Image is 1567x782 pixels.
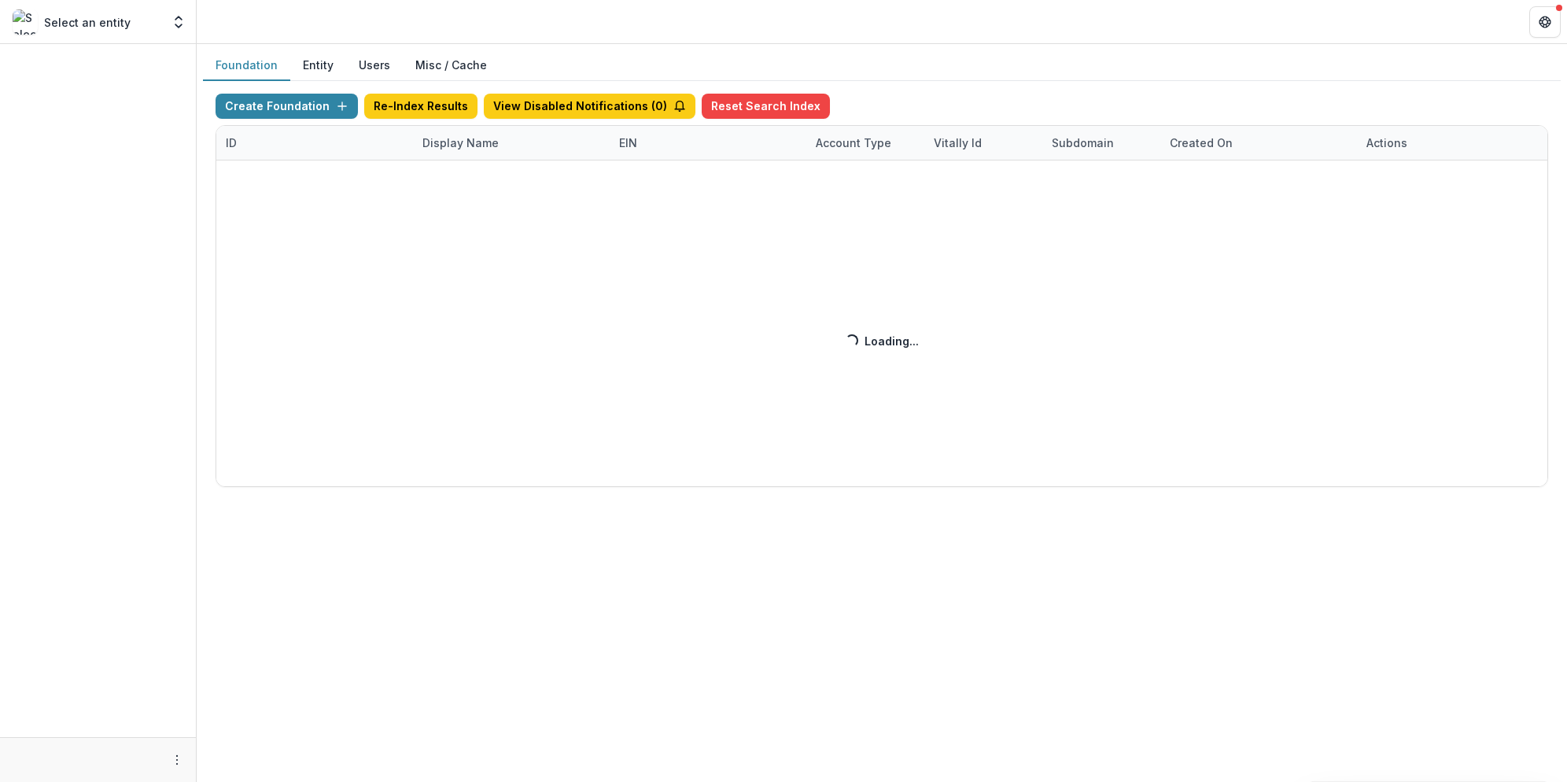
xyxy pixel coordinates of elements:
img: Select an entity [13,9,38,35]
button: Get Help [1529,6,1561,38]
button: Users [346,50,403,81]
button: Misc / Cache [403,50,500,81]
button: Foundation [203,50,290,81]
button: Entity [290,50,346,81]
button: More [168,751,186,769]
button: Open entity switcher [168,6,190,38]
p: Select an entity [44,14,131,31]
